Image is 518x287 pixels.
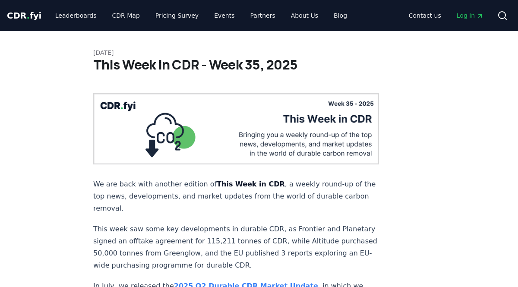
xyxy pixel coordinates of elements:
nav: Main [402,8,490,23]
a: Log in [450,8,490,23]
a: CDR.fyi [7,9,41,22]
span: . [27,10,30,21]
h1: This Week in CDR - Week 35, 2025 [93,57,425,73]
strong: This Week in CDR [217,180,285,188]
p: This week saw some key developments in durable CDR, as Frontier and Planetary signed an offtake a... [93,223,379,271]
span: Log in [457,11,483,20]
p: We are back with another edition of , a weekly round-up of the top news, developments, and market... [93,178,379,214]
a: Partners [243,8,282,23]
a: Contact us [402,8,448,23]
img: blog post image [93,93,379,164]
a: CDR Map [105,8,147,23]
a: Pricing Survey [148,8,205,23]
span: CDR fyi [7,10,41,21]
p: [DATE] [93,48,425,57]
a: Events [207,8,241,23]
a: Leaderboards [48,8,104,23]
nav: Main [48,8,354,23]
a: About Us [284,8,325,23]
a: Blog [327,8,354,23]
